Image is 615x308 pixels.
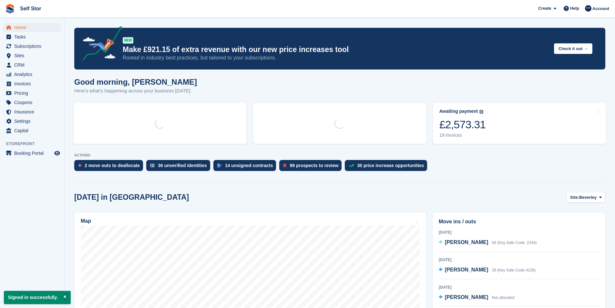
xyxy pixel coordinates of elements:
[439,239,537,247] a: [PERSON_NAME] 04 (Key Safe Code: 2244)
[3,149,61,158] a: menu
[4,291,71,304] p: Signed in successfully.
[439,293,515,302] a: [PERSON_NAME] Not allocated
[14,107,53,116] span: Insurance
[433,103,606,144] a: Awaiting payment £2,573.31 19 invoices
[349,164,354,167] img: price_increase_opportunities-93ffe204e8149a01c8c9dc8f82e8f89637d9d84a8eef4429ea346261dce0b2c0.svg
[14,89,53,98] span: Pricing
[290,163,338,168] div: 99 prospects to review
[492,295,515,300] span: Not allocated
[14,42,53,51] span: Subscriptions
[81,218,91,224] h2: Map
[123,45,549,54] p: Make £921.15 of extra revenue with our new price increases tool
[554,43,592,54] button: Check it out →
[3,42,61,51] a: menu
[74,193,189,202] h2: [DATE] in [GEOGRAPHIC_DATA]
[445,267,488,272] span: [PERSON_NAME]
[85,163,140,168] div: 2 move outs to deallocate
[213,160,280,174] a: 14 unsigned contracts
[6,141,64,147] span: Storefront
[14,60,53,69] span: CRM
[217,164,222,167] img: contract_signature_icon-13c848040528278c33f63329250d36e43548de30e8caae1d1a13099fd9432cc5.svg
[17,3,44,14] a: Self Stor
[14,79,53,88] span: Invoices
[3,23,61,32] a: menu
[3,32,61,41] a: menu
[538,5,551,12] span: Create
[357,163,424,168] div: 30 price increase opportunities
[78,164,81,167] img: move_outs_to_deallocate_icon-f764333ba52eb49d3ac5e1228854f67142a1ed5810a6f6cc68b1a99e826820c5.svg
[439,284,599,290] div: [DATE]
[567,192,605,203] button: Site: Beverley
[439,109,478,114] div: Awaiting payment
[439,218,599,226] h2: Move ins / outs
[74,153,605,157] p: ACTIONS
[279,160,345,174] a: 99 prospects to review
[492,240,537,245] span: 04 (Key Safe Code: 2244)
[439,257,599,263] div: [DATE]
[53,149,61,157] a: Preview store
[74,78,197,86] h1: Good morning, [PERSON_NAME]
[445,294,488,300] span: [PERSON_NAME]
[14,98,53,107] span: Coupons
[14,23,53,32] span: Home
[5,4,15,14] img: stora-icon-8386f47178a22dfd0bd8f6a31ec36ba5ce8667c1dd55bd0f319d3a0aa187defe.svg
[579,194,597,201] span: Beverley
[74,87,197,95] p: Here's what's happening across your business [DATE]
[283,164,286,167] img: prospect-51fa495bee0391a8d652442698ab0144808aea92771e9ea1ae160a38d050c398.svg
[439,118,486,131] div: £2,573.31
[158,163,207,168] div: 36 unverified identities
[14,117,53,126] span: Settings
[3,98,61,107] a: menu
[3,60,61,69] a: menu
[439,229,599,235] div: [DATE]
[123,54,549,61] p: Rooted in industry best practices, but tailored to your subscriptions.
[592,5,609,12] span: Account
[345,160,430,174] a: 30 price increase opportunities
[14,126,53,135] span: Capital
[14,70,53,79] span: Analytics
[150,164,155,167] img: verify_identity-adf6edd0f0f0b5bbfe63781bf79b02c33cf7c696d77639b501bdc392416b5a36.svg
[77,26,122,63] img: price-adjustments-announcement-icon-8257ccfd72463d97f412b2fc003d46551f7dbcb40ab6d574587a9cd5c0d94...
[123,37,133,44] div: NEW
[439,266,536,274] a: [PERSON_NAME] 26 (Key Safe Code 4136)
[225,163,273,168] div: 14 unsigned contracts
[3,126,61,135] a: menu
[492,268,536,272] span: 26 (Key Safe Code 4136)
[14,149,53,158] span: Booking Portal
[570,194,579,201] span: Site:
[3,89,61,98] a: menu
[3,51,61,60] a: menu
[146,160,213,174] a: 36 unverified identities
[445,239,488,245] span: [PERSON_NAME]
[74,160,146,174] a: 2 move outs to deallocate
[14,51,53,60] span: Sites
[3,107,61,116] a: menu
[585,5,591,12] img: Chris Rice
[3,117,61,126] a: menu
[570,5,579,12] span: Help
[3,70,61,79] a: menu
[439,133,486,138] div: 19 invoices
[3,79,61,88] a: menu
[14,32,53,41] span: Tasks
[479,110,483,114] img: icon-info-grey-7440780725fd019a000dd9b08b2336e03edf1995a4989e88bcd33f0948082b44.svg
